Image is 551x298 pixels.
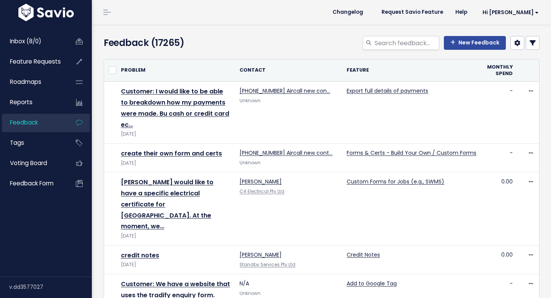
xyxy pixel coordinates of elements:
[481,143,517,172] td: -
[481,59,517,82] th: Monthly spend
[374,36,439,50] input: Search feedback...
[9,277,92,297] div: v.dd3577027
[473,7,545,18] a: Hi [PERSON_NAME]
[347,178,444,185] a: Custom Forms for Jobs (e.g., SWMS)
[2,175,64,192] a: Feedback form
[16,4,76,21] img: logo-white.9d6f32f41409.svg
[347,87,428,95] a: Export full details of payments
[121,251,159,260] a: credit notes
[240,87,330,95] a: [PHONE_NUMBER] Aircall new con…
[10,159,47,167] span: Voting Board
[342,59,481,82] th: Feature
[240,188,284,195] a: C4 Electrical Pty Ltd
[444,36,506,50] a: New Feedback
[375,7,449,18] a: Request Savio Feature
[347,149,476,157] a: Forms & Certs - Build Your Own / Custom Forms
[240,178,282,185] a: [PERSON_NAME]
[483,10,539,15] span: Hi [PERSON_NAME]
[2,134,64,152] a: Tags
[121,130,230,138] div: [DATE]
[10,118,38,126] span: Feedback
[240,251,282,259] a: [PERSON_NAME]
[333,10,363,15] span: Changelog
[347,280,397,287] a: Add to Google Tag
[10,57,61,65] span: Feature Requests
[240,262,295,268] a: Standby Services Pty Ltd
[121,232,230,240] div: [DATE]
[481,82,517,144] td: -
[121,159,230,167] div: [DATE]
[10,139,24,147] span: Tags
[2,53,64,70] a: Feature Requests
[10,78,41,86] span: Roadmaps
[2,154,64,172] a: Voting Board
[240,149,333,157] a: [PHONE_NUMBER] Aircall new cont…
[2,73,64,91] a: Roadmaps
[481,172,517,245] td: 0.00
[240,160,261,166] span: Unknown
[2,33,64,50] a: Inbox (8/0)
[347,251,380,259] a: Credit Notes
[240,290,261,296] span: Unknown
[240,98,261,104] span: Unknown
[116,59,235,82] th: Problem
[121,149,222,158] a: create their own form and certs
[2,114,64,131] a: Feedback
[10,37,41,45] span: Inbox (8/0)
[104,36,241,50] h4: Feedback (17265)
[121,178,214,231] a: [PERSON_NAME] would like to have a specific electrical certificate for [GEOGRAPHIC_DATA]. At the ...
[121,261,230,269] div: [DATE]
[10,179,54,187] span: Feedback form
[449,7,473,18] a: Help
[481,245,517,274] td: 0.00
[235,59,342,82] th: Contact
[121,87,229,129] a: Customer: I would like to be able to breakdown how my payments were made. Bu cash or credit card ec…
[10,98,33,106] span: Reports
[2,93,64,111] a: Reports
